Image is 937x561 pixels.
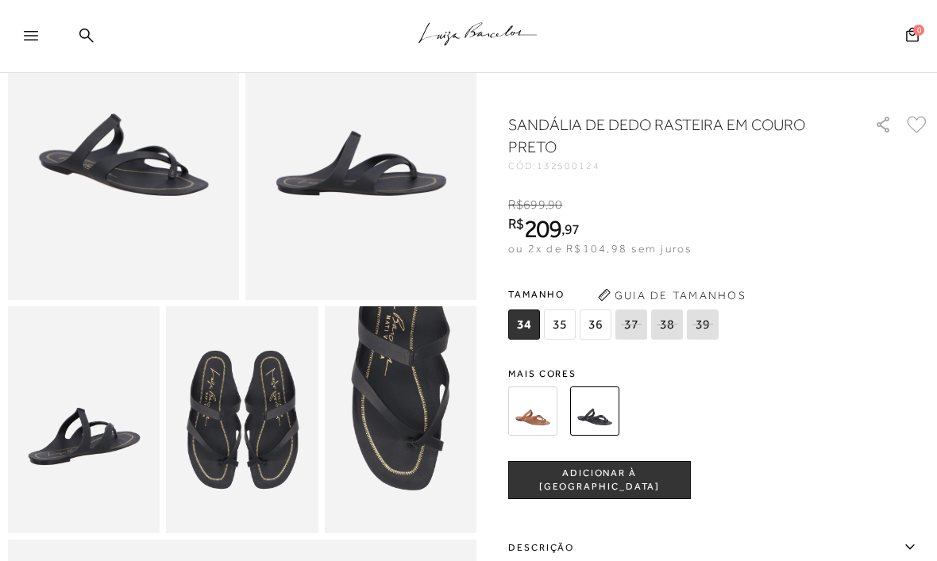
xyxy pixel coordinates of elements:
[508,282,723,306] span: Tamanho
[508,309,540,340] span: 34
[544,309,576,340] span: 35
[508,242,692,255] span: ou 2x de R$104,98 sem juros
[508,369,929,378] span: Mais cores
[166,306,318,534] img: image
[508,386,557,436] img: SANDÁLIA DE DEDO RASTEIRA EM COURO CARAMELO
[8,306,160,534] img: image
[592,282,751,308] button: Guia de Tamanhos
[901,26,924,48] button: 0
[565,221,580,237] span: 97
[524,214,561,243] span: 209
[570,386,619,436] img: SANDÁLIA DE DEDO RASTEIRA EM COURO PRETO
[523,198,545,212] span: 699
[537,160,600,171] span: 132500124
[615,309,647,340] span: 37
[508,198,523,212] i: R$
[508,217,524,231] i: R$
[687,309,719,340] span: 39
[508,161,826,171] div: CÓD:
[651,309,683,340] span: 38
[546,198,563,212] i: ,
[548,198,562,212] span: 90
[508,113,806,158] h1: SANDÁLIA DE DEDO RASTEIRA EM COURO PRETO
[325,306,476,534] img: image
[508,461,691,499] button: ADICIONAR À [GEOGRAPHIC_DATA]
[509,467,690,494] span: ADICIONAR À [GEOGRAPHIC_DATA]
[913,25,924,36] span: 0
[580,309,611,340] span: 36
[561,222,580,236] i: ,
